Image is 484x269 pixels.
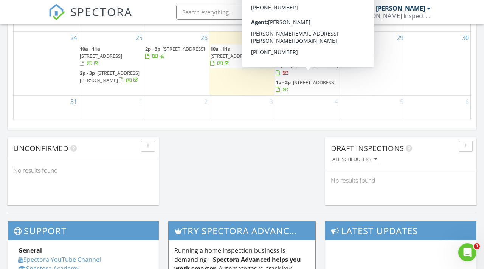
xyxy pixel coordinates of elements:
[69,96,79,108] a: Go to August 31, 2025
[79,31,144,95] td: Go to August 25, 2025
[14,96,79,121] td: Go to August 31, 2025
[144,96,209,121] td: Go to September 2, 2025
[13,143,68,153] span: Unconfirmed
[80,45,143,68] a: 10a - 11a [STREET_ADDRESS]
[331,143,404,153] span: Draft Inspections
[70,4,132,20] span: SPECTORA
[209,96,275,121] td: Go to September 3, 2025
[325,170,476,191] div: No results found
[145,45,209,61] a: 2p - 3p [STREET_ADDRESS]
[276,79,335,93] a: 1p - 2p [STREET_ADDRESS]
[18,255,101,264] a: Spectora YouTube Channel
[405,96,470,121] td: Go to September 6, 2025
[276,15,335,29] a: 2p - 3p [STREET_ADDRESS]
[69,32,79,44] a: Go to August 24, 2025
[209,31,275,95] td: Go to August 27, 2025
[18,246,42,255] strong: General
[199,32,209,44] a: Go to August 26, 2025
[276,61,339,77] a: 12p - 1p [STREET_ADDRESS]
[80,69,143,85] a: 2p - 3p [STREET_ADDRESS][PERSON_NAME]
[331,155,379,165] button: All schedulers
[355,12,431,20] div: Southwell Inspections
[80,53,122,59] span: [STREET_ADDRESS]
[145,45,205,59] a: 2p - 3p [STREET_ADDRESS]
[210,45,274,68] a: 10a - 11a [STREET_ADDRESS]
[8,221,159,240] h3: Support
[210,45,231,52] span: 10a - 11a
[14,31,79,95] td: Go to August 24, 2025
[145,45,160,52] span: 2p - 3p
[340,31,405,95] td: Go to August 29, 2025
[464,96,470,108] a: Go to September 6, 2025
[330,32,340,44] a: Go to August 28, 2025
[268,96,275,108] a: Go to September 3, 2025
[276,45,296,52] span: 10a - 11a
[340,96,405,121] td: Go to September 5, 2025
[332,157,377,162] div: All schedulers
[293,79,335,86] span: [STREET_ADDRESS]
[276,45,339,61] a: 10a - 11a [STREET_ADDRESS]
[48,4,65,20] img: The Best Home Inspection Software - Spectora
[276,79,291,86] span: 1p - 2p
[210,53,253,59] span: [STREET_ADDRESS]
[79,96,144,121] td: Go to September 1, 2025
[8,160,159,181] div: No results found
[405,31,470,95] td: Go to August 30, 2025
[80,70,140,83] span: [STREET_ADDRESS][PERSON_NAME]
[276,62,293,69] span: 12p - 1p
[276,78,339,94] a: 1p - 2p [STREET_ADDRESS]
[276,45,332,59] a: 10a - 11a [STREET_ADDRESS]
[134,32,144,44] a: Go to August 25, 2025
[276,62,338,76] a: 12p - 1p [STREET_ADDRESS]
[458,243,476,261] iframe: Intercom live chat
[276,53,318,59] span: [STREET_ADDRESS]
[461,32,470,44] a: Go to August 30, 2025
[399,96,405,108] a: Go to September 5, 2025
[144,31,209,95] td: Go to August 26, 2025
[333,96,340,108] a: Go to September 4, 2025
[395,32,405,44] a: Go to August 29, 2025
[80,70,140,83] a: 2p - 3p [STREET_ADDRESS][PERSON_NAME]
[138,96,144,108] a: Go to September 1, 2025
[265,32,275,44] a: Go to August 27, 2025
[474,243,480,249] span: 3
[80,70,95,76] span: 2p - 3p
[210,45,253,66] a: 10a - 11a [STREET_ADDRESS]
[80,45,100,52] span: 10a - 11a
[176,5,327,20] input: Search everything...
[376,5,425,12] div: [PERSON_NAME]
[325,221,476,240] h3: Latest Updates
[80,45,122,66] a: 10a - 11a [STREET_ADDRESS]
[296,62,338,69] span: [STREET_ADDRESS]
[163,45,205,52] span: [STREET_ADDRESS]
[275,96,340,121] td: Go to September 4, 2025
[169,221,315,240] h3: Try spectora advanced [DATE]
[275,31,340,95] td: Go to August 28, 2025
[203,96,209,108] a: Go to September 2, 2025
[48,10,132,26] a: SPECTORA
